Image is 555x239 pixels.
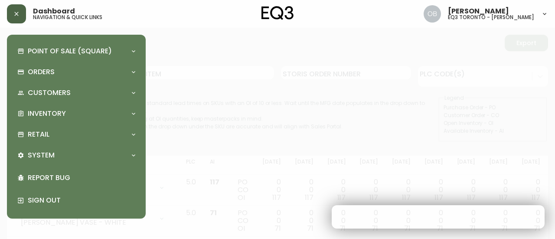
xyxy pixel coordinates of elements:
p: Inventory [28,109,66,118]
p: Report Bug [28,173,135,183]
span: Dashboard [33,8,75,15]
div: Sign Out [14,189,139,212]
img: logo [261,6,294,20]
div: Retail [14,125,139,144]
h5: eq3 toronto - [PERSON_NAME] [448,15,534,20]
div: Report Bug [14,167,139,189]
p: Point of Sale (Square) [28,46,112,56]
p: Retail [28,130,49,139]
p: System [28,151,55,160]
p: Orders [28,67,55,77]
div: Inventory [14,104,139,123]
div: System [14,146,139,165]
div: Orders [14,62,139,82]
span: [PERSON_NAME] [448,8,509,15]
img: 8e0065c524da89c5c924d5ed86cfe468 [424,5,441,23]
p: Customers [28,88,71,98]
p: Sign Out [28,196,135,205]
div: Customers [14,83,139,102]
h5: navigation & quick links [33,15,102,20]
div: Point of Sale (Square) [14,42,139,61]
